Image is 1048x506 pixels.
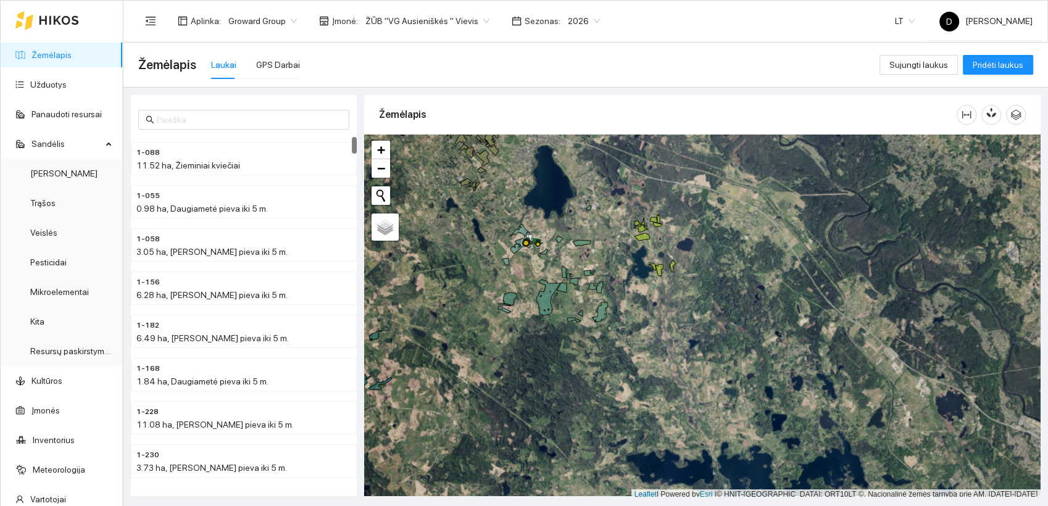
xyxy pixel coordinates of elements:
[319,16,329,26] span: shop
[191,14,221,28] span: Aplinka :
[136,333,289,343] span: 6.49 ha, [PERSON_NAME] pieva iki 5 m.
[946,12,952,31] span: D
[136,363,160,375] span: 1-168
[880,55,958,75] button: Sujungti laukus
[211,58,236,72] div: Laukai
[136,420,294,429] span: 11.08 ha, [PERSON_NAME] pieva iki 5 m.
[31,131,102,156] span: Sandėlis
[30,257,67,267] a: Pesticidai
[136,147,160,159] span: 1-088
[31,405,60,415] a: Įmonės
[30,317,44,326] a: Kita
[372,159,390,178] a: Zoom out
[138,55,196,75] span: Žemėlapis
[512,16,522,26] span: calendar
[136,290,288,300] span: 6.28 ha, [PERSON_NAME] pieva iki 5 m.
[880,60,958,70] a: Sujungti laukus
[372,141,390,159] a: Zoom in
[30,80,67,89] a: Užduotys
[957,105,976,125] button: column-width
[715,490,717,499] span: |
[136,449,159,461] span: 1-230
[365,12,489,30] span: ŽŪB "VG Ausieniškės " Vievis
[136,204,268,214] span: 0.98 ha, Daugiametė pieva iki 5 m.
[136,276,160,288] span: 1-156
[634,490,657,499] a: Leaflet
[631,489,1041,500] div: | Powered by © HNIT-[GEOGRAPHIC_DATA]; ORT10LT ©, Nacionalinė žemės tarnyba prie AM, [DATE]-[DATE]
[889,58,948,72] span: Sujungti laukus
[568,12,600,30] span: 2026
[895,12,915,30] span: LT
[939,16,1033,26] span: [PERSON_NAME]
[256,58,300,72] div: GPS Darbai
[178,16,188,26] span: layout
[145,15,156,27] span: menu-fold
[33,465,85,475] a: Meteorologija
[157,113,342,126] input: Paieška
[138,9,163,33] button: menu-fold
[379,97,957,132] div: Žemėlapis
[30,198,56,208] a: Trąšos
[30,346,114,356] a: Resursų paskirstymas
[30,228,57,238] a: Veislės
[136,247,288,257] span: 3.05 ha, [PERSON_NAME] pieva iki 5 m.
[136,233,160,245] span: 1-058
[332,14,358,28] span: Įmonė :
[372,186,390,205] button: Initiate a new search
[700,490,713,499] a: Esri
[963,55,1033,75] button: Pridėti laukus
[31,376,62,386] a: Kultūros
[31,109,102,119] a: Panaudoti resursai
[372,214,399,241] a: Layers
[136,406,159,418] span: 1-228
[228,12,297,30] span: Groward Group
[136,463,287,473] span: 3.73 ha, [PERSON_NAME] pieva iki 5 m.
[33,435,75,445] a: Inventorius
[377,142,385,157] span: +
[136,376,268,386] span: 1.84 ha, Daugiametė pieva iki 5 m.
[30,287,89,297] a: Mikroelementai
[136,320,159,331] span: 1-182
[136,160,240,170] span: 11.52 ha, Žieminiai kviečiai
[136,190,160,202] span: 1-055
[31,50,72,60] a: Žemėlapis
[30,168,98,178] a: [PERSON_NAME]
[30,494,66,504] a: Vartotojai
[973,58,1023,72] span: Pridėti laukus
[957,110,976,120] span: column-width
[146,115,154,124] span: search
[525,14,560,28] span: Sezonas :
[963,60,1033,70] a: Pridėti laukus
[377,160,385,176] span: −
